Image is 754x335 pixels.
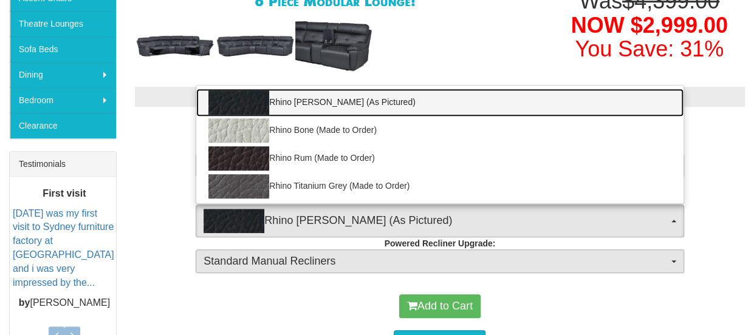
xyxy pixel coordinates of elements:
img: Rhino Rum (Made to Order) [208,146,269,171]
a: Bedroom [10,87,116,113]
a: Rhino Titanium Grey (Made to Order) [196,172,683,200]
span: Standard Manual Recliners [204,254,668,269]
a: Theatre Lounges [10,11,116,36]
div: Testimonials [10,152,116,177]
h3: Choose from the options below then add to cart [135,119,745,135]
a: Rhino [PERSON_NAME] (As Pictured) [196,89,683,117]
button: Add to Cart [399,294,481,319]
p: [PERSON_NAME] [13,296,116,310]
img: Rhino Bone (Made to Order) [208,118,269,143]
a: [DATE] was my first visit to Sydney furniture factory at [GEOGRAPHIC_DATA] and i was very impress... [13,208,114,287]
img: Rhino Jett (As Pictured) [208,90,269,115]
a: Rhino Bone (Made to Order) [196,117,683,144]
b: First visit [43,188,86,198]
a: Rhino Rum (Made to Order) [196,144,683,172]
span: NOW $2,999.00 [571,13,728,38]
a: Sofa Beds [10,36,116,62]
font: You Save: 31% [575,36,724,61]
a: Dining [10,62,116,87]
img: Rhino Jett (As Pictured) [204,209,264,233]
button: Rhino Jett (As Pictured)Rhino [PERSON_NAME] (As Pictured) [196,205,684,237]
a: Clearance [10,113,116,138]
span: Rhino [PERSON_NAME] (As Pictured) [204,209,668,233]
strong: Powered Recliner Upgrade: [384,239,495,248]
button: Standard Manual Recliners [196,249,684,274]
b: by [19,297,30,307]
img: Rhino Titanium Grey (Made to Order) [208,174,269,198]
